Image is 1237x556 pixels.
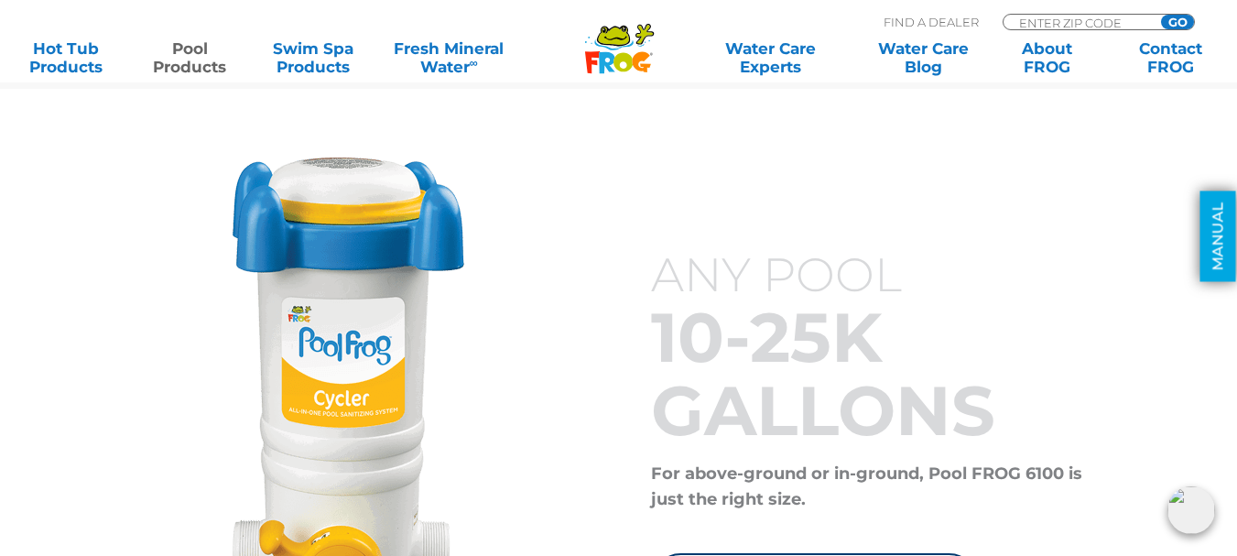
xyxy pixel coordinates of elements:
[651,300,1118,447] h2: 10-25K GALLONS
[884,14,979,30] p: Find A Dealer
[389,39,509,76] a: Fresh MineralWater∞
[875,39,971,76] a: Water CareBlog
[142,39,238,76] a: PoolProducts
[1167,486,1215,534] img: openIcon
[692,39,848,76] a: Water CareExperts
[18,39,114,76] a: Hot TubProducts
[999,39,1095,76] a: AboutFROG
[266,39,362,76] a: Swim SpaProducts
[1161,15,1194,29] input: GO
[651,250,1118,300] h3: ANY POOL
[651,461,1118,512] p: For above-ground or in-ground, Pool FROG 6100 is just the right size.
[1123,39,1219,76] a: ContactFROG
[470,56,478,70] sup: ∞
[1200,191,1236,282] a: MANUAL
[1017,15,1141,30] input: Zip Code Form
